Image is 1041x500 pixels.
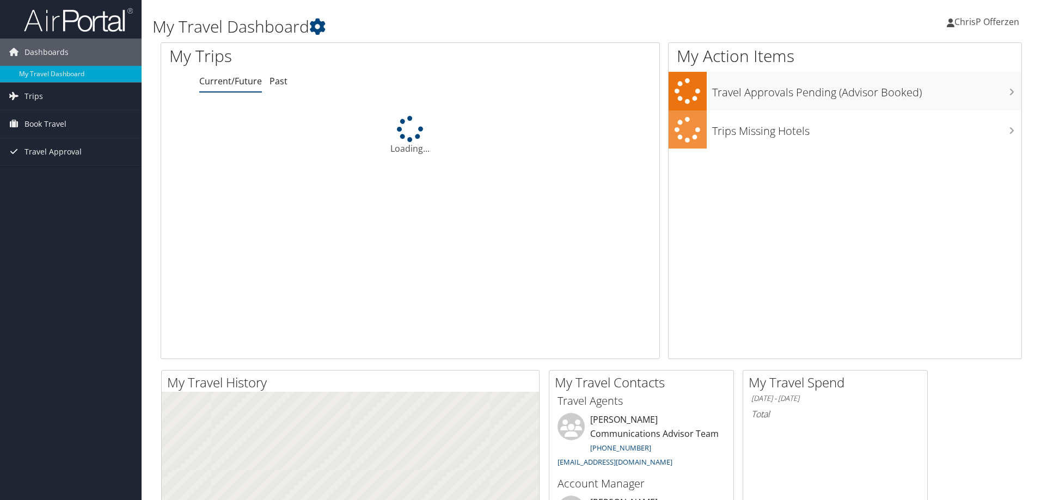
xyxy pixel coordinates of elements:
a: Travel Approvals Pending (Advisor Booked) [669,72,1021,110]
img: airportal-logo.png [24,7,133,33]
span: Travel Approval [25,138,82,165]
a: Past [270,75,287,87]
h1: My Trips [169,45,444,67]
h2: My Travel History [167,373,539,392]
a: Trips Missing Hotels [669,110,1021,149]
a: ChrisP Offerzen [947,5,1030,38]
span: Trips [25,83,43,110]
a: [PHONE_NUMBER] [590,443,651,453]
h2: My Travel Contacts [555,373,733,392]
a: Current/Future [199,75,262,87]
h3: Account Manager [558,476,725,491]
span: Book Travel [25,110,66,138]
a: [EMAIL_ADDRESS][DOMAIN_NAME] [558,457,672,467]
li: [PERSON_NAME] Communications Advisor Team [552,413,731,471]
span: Dashboards [25,39,69,66]
h3: Trips Missing Hotels [712,118,1021,139]
h2: My Travel Spend [749,373,927,392]
h6: [DATE] - [DATE] [751,393,919,404]
h1: My Action Items [669,45,1021,67]
div: Loading... [161,116,659,155]
h6: Total [751,408,919,420]
h1: My Travel Dashboard [152,15,738,38]
span: ChrisP Offerzen [954,16,1019,28]
h3: Travel Agents [558,393,725,409]
h3: Travel Approvals Pending (Advisor Booked) [712,79,1021,100]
